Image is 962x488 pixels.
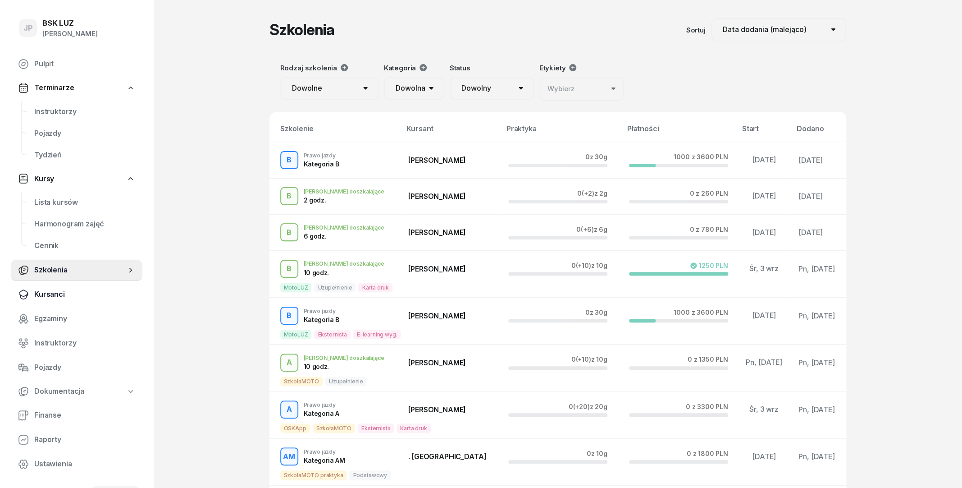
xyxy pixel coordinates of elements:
[34,106,135,118] span: Instruktorzy
[622,123,737,142] th: Płatności
[358,283,392,292] span: Karta druk
[408,228,466,237] span: [PERSON_NAME]
[34,264,126,276] span: Szkolenia
[571,262,607,269] div: 0 z 10g
[358,424,394,433] span: Eksternista
[42,19,98,27] div: BSK LUZ
[685,403,728,410] div: 0 z 3300 PLN
[539,77,624,101] button: Wybierz
[11,405,142,426] a: Finanse
[674,153,728,161] div: 1000 z 3600 PLN
[689,226,728,233] div: 0 z 780 PLN
[34,149,135,161] span: Tydzień
[11,332,142,354] a: Instruktorzy
[585,153,607,161] div: 0 z 30g
[314,283,356,292] span: Uzupełnienie
[313,424,355,433] span: SzkołaMOTO
[34,434,135,446] span: Raporty
[798,311,834,320] span: Pn, [DATE]
[573,403,589,410] span: (+20)
[690,262,728,269] div: 1250 PLN
[798,264,834,273] span: Pn, [DATE]
[798,192,822,201] span: [DATE]
[687,355,728,363] div: 0 z 1350 PLN
[585,308,607,316] div: 0 z 30g
[408,311,466,320] span: [PERSON_NAME]
[280,283,312,292] span: MotoLUZ
[27,101,142,123] a: Instruktorzy
[501,123,622,142] th: Praktyka
[280,377,323,386] span: SzkołaMOTO
[34,173,54,185] span: Kursy
[11,53,142,75] a: Pulpit
[27,235,142,257] a: Cennik
[798,452,834,461] span: Pn, [DATE]
[34,410,135,421] span: Finanse
[11,169,142,189] a: Kursy
[42,28,98,40] div: [PERSON_NAME]
[582,189,594,197] span: (+2)
[752,155,776,164] span: [DATE]
[547,83,574,95] div: Wybierz
[34,458,135,470] span: Ustawienia
[571,355,607,363] div: 0 z 10g
[34,82,74,94] span: Terminarze
[11,308,142,330] a: Egzaminy
[581,226,593,233] span: (+6)
[575,355,591,363] span: (+10)
[34,218,135,230] span: Harmonogram zajęć
[27,144,142,166] a: Tydzień
[34,128,135,139] span: Pojazdy
[280,470,347,480] span: SzkołaMOTO praktyka
[27,192,142,213] a: Lista kursów
[746,358,782,367] span: Pn, [DATE]
[408,156,466,165] span: [PERSON_NAME]
[11,381,142,402] a: Dokumentacja
[325,377,367,386] span: Uzupełnienie
[798,156,822,165] span: [DATE]
[23,24,33,32] span: JP
[752,191,776,200] span: [DATE]
[686,450,728,457] div: 0 z 1800 PLN
[752,452,776,461] span: [DATE]
[577,189,607,197] div: 0 z 2g
[11,284,142,305] a: Kursanci
[749,264,779,273] span: Śr, 3 wrz
[34,197,135,208] span: Lista kursów
[401,123,501,142] th: Kursant
[798,228,822,237] span: [DATE]
[269,22,334,38] h1: Szkolenia
[575,262,591,269] span: (+10)
[34,386,84,397] span: Dokumentacja
[27,213,142,235] a: Harmonogram zajęć
[27,123,142,144] a: Pojazdy
[34,58,135,70] span: Pulpit
[397,424,430,433] span: Karta druk
[576,226,607,233] div: 0 z 6g
[280,330,312,339] span: MotoLUZ
[314,330,350,339] span: Eksternista
[269,123,401,142] th: Szkolenie
[11,357,142,378] a: Pojazdy
[408,405,466,414] span: [PERSON_NAME]
[34,240,135,252] span: Cennik
[11,259,142,281] a: Szkolenia
[34,362,135,373] span: Pojazdy
[674,308,728,316] div: 1000 z 3600 PLN
[798,358,834,367] span: Pn, [DATE]
[11,453,142,475] a: Ustawienia
[34,337,135,349] span: Instruktorzy
[587,450,607,457] div: 0 z 10g
[353,330,401,339] span: E-learning wyg.
[798,405,834,414] span: Pn, [DATE]
[34,289,135,300] span: Kursanci
[408,358,466,367] span: [PERSON_NAME]
[737,123,791,142] th: Start
[408,452,486,461] span: . [GEOGRAPHIC_DATA]
[752,311,776,320] span: [DATE]
[568,403,607,410] div: 0 z 20g
[749,405,779,414] span: Śr, 3 wrz
[11,78,142,98] a: Terminarze
[689,189,728,197] div: 0 z 260 PLN
[349,470,390,480] span: Podstawowy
